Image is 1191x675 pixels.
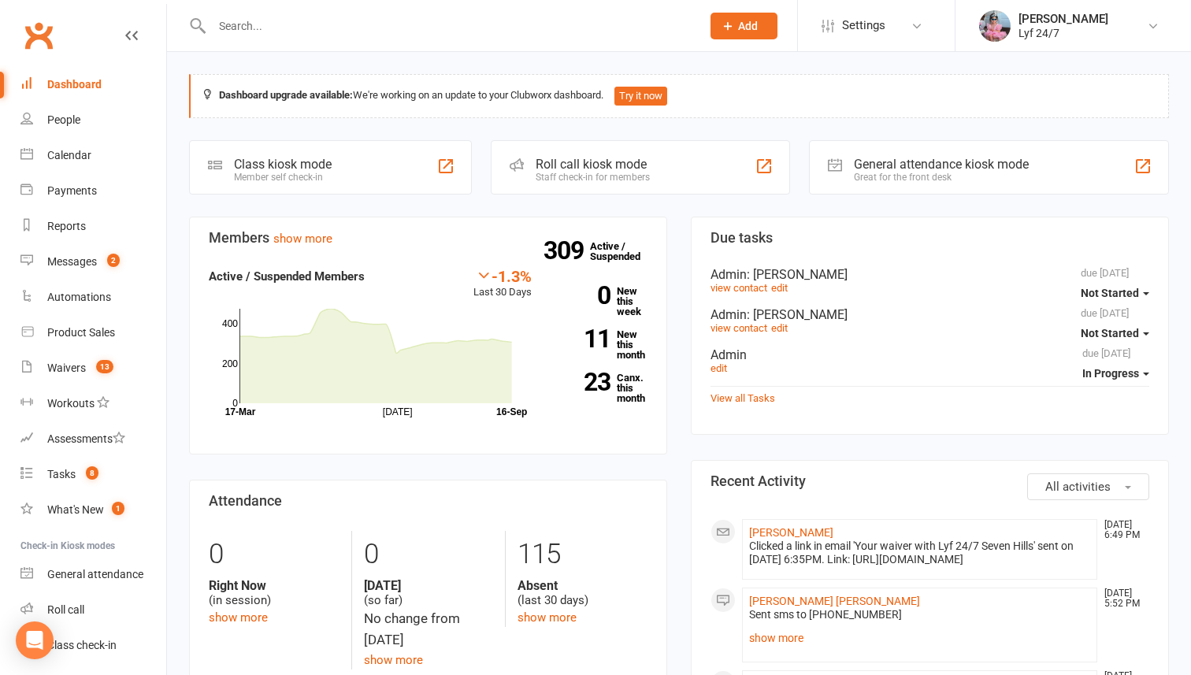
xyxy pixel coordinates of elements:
[518,610,577,625] a: show more
[473,267,532,301] div: Last 30 Days
[1096,588,1148,609] time: [DATE] 5:52 PM
[107,254,120,267] span: 2
[979,10,1011,42] img: thumb_image1747747990.png
[555,329,647,360] a: 11New this month
[590,229,659,273] a: 309Active / Suspended
[842,8,885,43] span: Settings
[209,493,647,509] h3: Attendance
[1096,520,1148,540] time: [DATE] 6:49 PM
[47,568,143,580] div: General attendance
[518,578,647,593] strong: Absent
[749,595,920,607] a: [PERSON_NAME] [PERSON_NAME]
[711,347,1149,362] div: Admin
[555,286,647,317] a: 0New this week
[20,421,166,457] a: Assessments
[209,578,339,608] div: (in session)
[1081,279,1149,307] button: Not Started
[1027,473,1149,500] button: All activities
[749,526,833,539] a: [PERSON_NAME]
[364,578,494,608] div: (so far)
[19,16,58,55] a: Clubworx
[555,373,647,403] a: 23Canx. this month
[20,628,166,663] a: Class kiosk mode
[96,360,113,373] span: 13
[20,102,166,138] a: People
[20,315,166,350] a: Product Sales
[536,172,650,183] div: Staff check-in for members
[544,239,590,262] strong: 309
[47,326,115,339] div: Product Sales
[518,578,647,608] div: (last 30 days)
[234,157,332,172] div: Class kiosk mode
[473,267,532,284] div: -1.3%
[364,608,494,651] div: No change from [DATE]
[20,557,166,592] a: General attendance kiosk mode
[854,172,1029,183] div: Great for the front desk
[711,230,1149,246] h3: Due tasks
[771,322,788,334] a: edit
[20,280,166,315] a: Automations
[47,503,104,516] div: What's New
[47,113,80,126] div: People
[555,370,610,394] strong: 23
[219,89,353,101] strong: Dashboard upgrade available:
[207,15,690,37] input: Search...
[16,621,54,659] div: Open Intercom Messenger
[20,173,166,209] a: Payments
[749,540,1090,566] div: Clicked a link in email 'Your waiver with Lyf 24/7 Seven Hills' sent on [DATE] 6:35PM. Link: [URL...
[20,67,166,102] a: Dashboard
[47,432,125,445] div: Assessments
[20,350,166,386] a: Waivers 13
[536,157,650,172] div: Roll call kiosk mode
[20,244,166,280] a: Messages 2
[209,269,365,284] strong: Active / Suspended Members
[711,362,727,374] a: edit
[364,578,494,593] strong: [DATE]
[47,639,117,651] div: Class check-in
[518,531,647,578] div: 115
[189,74,1169,118] div: We're working on an update to your Clubworx dashboard.
[47,468,76,480] div: Tasks
[209,578,339,593] strong: Right Now
[20,386,166,421] a: Workouts
[47,149,91,161] div: Calendar
[20,592,166,628] a: Roll call
[1082,359,1149,388] button: In Progress
[1081,287,1139,299] span: Not Started
[273,232,332,246] a: show more
[20,457,166,492] a: Tasks 8
[749,608,902,621] span: Sent sms to [PHONE_NUMBER]
[47,255,97,268] div: Messages
[711,13,777,39] button: Add
[711,322,767,334] a: view contact
[86,466,98,480] span: 8
[771,282,788,294] a: edit
[1081,327,1139,339] span: Not Started
[364,531,494,578] div: 0
[1081,319,1149,347] button: Not Started
[711,282,767,294] a: view contact
[1082,367,1139,380] span: In Progress
[209,610,268,625] a: show more
[47,78,102,91] div: Dashboard
[555,284,610,307] strong: 0
[711,392,775,404] a: View all Tasks
[1018,12,1108,26] div: [PERSON_NAME]
[20,209,166,244] a: Reports
[738,20,758,32] span: Add
[209,531,339,578] div: 0
[555,327,610,350] strong: 11
[614,87,667,106] button: Try it now
[711,473,1149,489] h3: Recent Activity
[112,502,124,515] span: 1
[20,492,166,528] a: What's New1
[747,307,848,322] span: : [PERSON_NAME]
[47,362,86,374] div: Waivers
[47,291,111,303] div: Automations
[20,138,166,173] a: Calendar
[1018,26,1108,40] div: Lyf 24/7
[234,172,332,183] div: Member self check-in
[47,184,97,197] div: Payments
[1045,480,1111,494] span: All activities
[711,307,1149,322] div: Admin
